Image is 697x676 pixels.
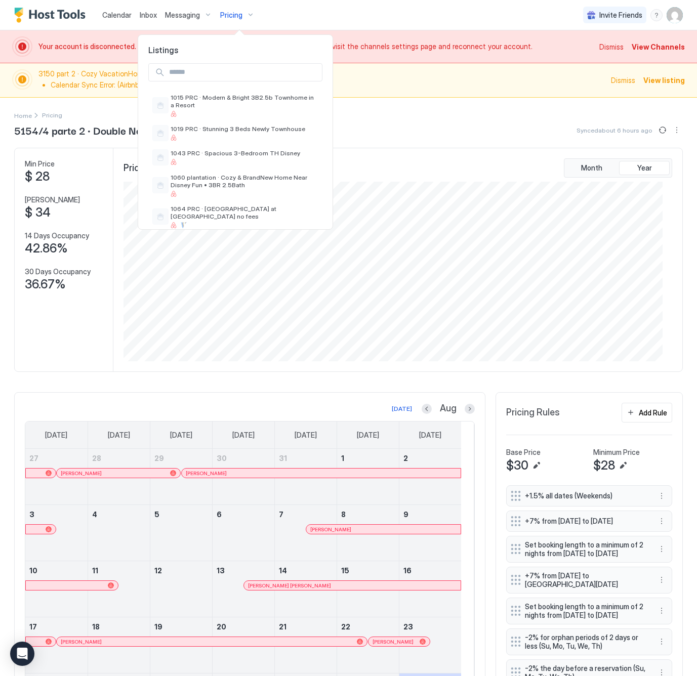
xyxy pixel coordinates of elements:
[165,64,322,81] input: Input Field
[138,45,333,55] span: Listings
[171,125,318,133] span: 1019 PRC · Stunning 3 Beds Newly Townhouse
[171,94,318,109] span: 1015 PRC · Modern & Bright 3B2.5b Townhome in a Resort
[171,174,318,189] span: 1060 plantation · Cozy & BrandNew Home Near Disney Fun • 3BR 2.5Bath
[171,205,318,220] span: 1064 PRC · [GEOGRAPHIC_DATA] at [GEOGRAPHIC_DATA] no fees
[171,149,318,157] span: 1043 PRC · Spacious 3-Bedroom TH Disney
[10,642,34,666] div: Open Intercom Messenger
